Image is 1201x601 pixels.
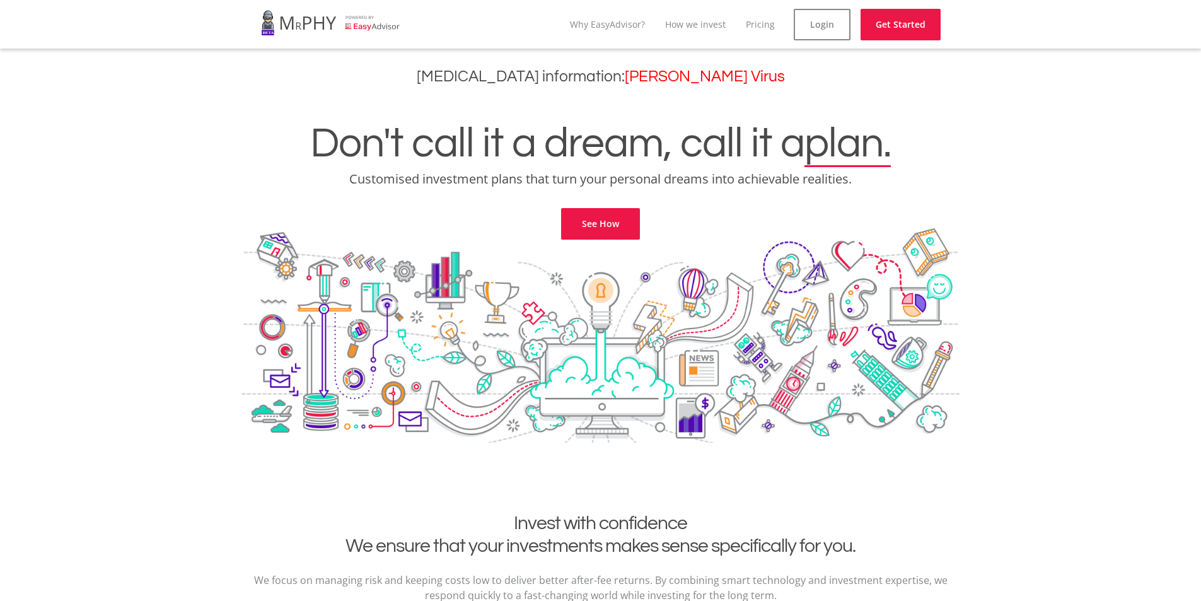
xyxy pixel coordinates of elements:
span: plan. [804,122,891,165]
a: See How [561,208,640,240]
a: Get Started [861,9,941,40]
h3: [MEDICAL_DATA] information: [9,67,1192,86]
a: How we invest [665,18,726,30]
h2: Invest with confidence We ensure that your investments makes sense specifically for you. [251,512,951,557]
a: Login [794,9,850,40]
a: [PERSON_NAME] Virus [625,69,785,85]
a: Why EasyAdvisor? [570,18,645,30]
p: Customised investment plans that turn your personal dreams into achievable realities. [9,170,1192,188]
a: Pricing [746,18,775,30]
h1: Don't call it a dream, call it a [9,122,1192,165]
